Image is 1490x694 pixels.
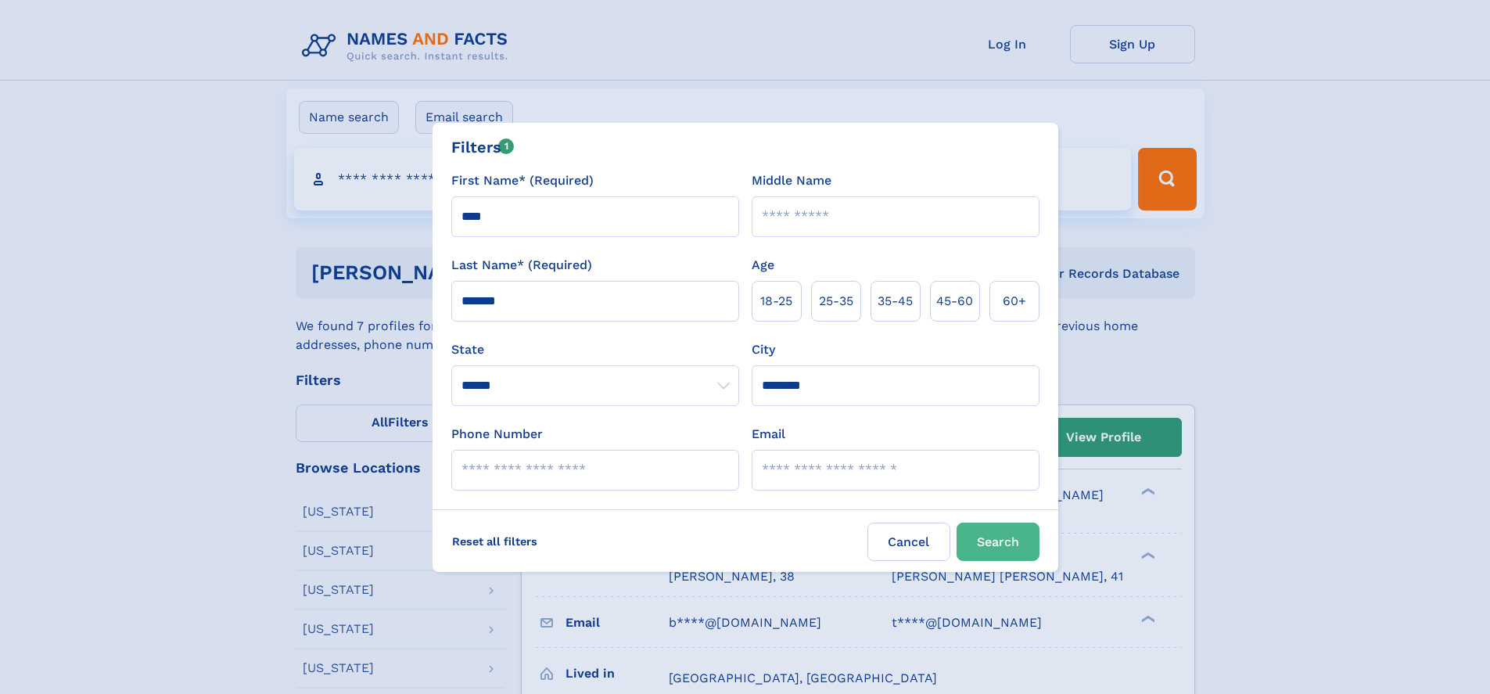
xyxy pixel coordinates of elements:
span: 18‑25 [760,292,792,311]
span: 25‑35 [819,292,853,311]
span: 60+ [1003,292,1026,311]
label: Cancel [867,523,950,561]
label: Age [752,256,774,275]
label: Middle Name [752,171,831,190]
label: First Name* (Required) [451,171,594,190]
span: 35‑45 [878,292,913,311]
label: Email [752,425,785,444]
div: Filters [451,135,515,159]
button: Search [957,523,1039,561]
span: 45‑60 [936,292,973,311]
label: Reset all filters [442,523,548,560]
label: Phone Number [451,425,543,444]
label: State [451,340,739,359]
label: Last Name* (Required) [451,256,592,275]
label: City [752,340,775,359]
